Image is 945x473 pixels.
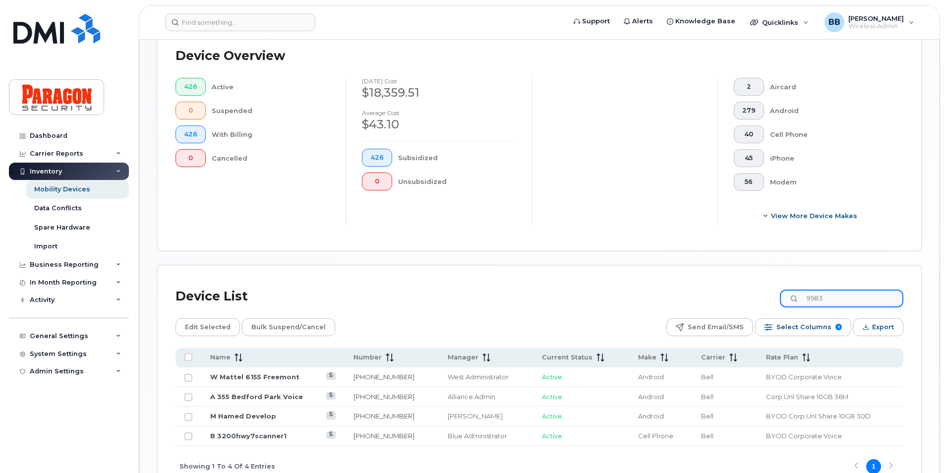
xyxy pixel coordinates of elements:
span: 9 [835,324,842,330]
div: Cell Phone [770,125,888,143]
div: West Administrator [448,372,524,382]
button: Edit Selected [176,318,240,336]
span: View More Device Makes [771,211,857,221]
div: Device List [176,284,248,309]
span: 426 [184,83,197,91]
span: Knowledge Base [675,16,735,26]
span: Support [582,16,610,26]
button: Bulk Suspend/Cancel [242,318,335,336]
span: Active [542,432,562,440]
span: Manager [448,353,478,362]
span: Edit Selected [185,320,231,335]
span: Bell [701,412,713,420]
span: 0 [184,107,197,115]
button: 0 [176,102,206,119]
button: 2 [734,78,764,96]
a: W Mattel 6155 Freemont [210,373,299,381]
span: 0 [184,154,197,162]
span: Make [638,353,656,362]
span: BYOD Corporate Voice [766,373,842,381]
button: 426 [176,125,206,143]
input: Search Device List ... [780,290,903,307]
a: Support [567,11,617,31]
a: View Last Bill [326,431,336,439]
h4: Average cost [362,110,516,116]
a: B 3200hwy7scanner1 [210,432,287,440]
div: iPhone [770,149,888,167]
div: [PERSON_NAME] [448,412,524,421]
div: Blue Administrator [448,431,524,441]
span: Wireless Admin [848,22,904,30]
span: BYOD Corporate Voice [766,432,842,440]
a: [PHONE_NUMBER] [354,412,414,420]
div: $18,359.51 [362,84,516,101]
button: View More Device Makes [734,207,887,225]
span: Bell [701,432,713,440]
button: 56 [734,173,764,191]
span: Android [638,393,664,401]
span: 40 [742,130,756,138]
a: A 355 Bedford Park Voice [210,393,303,401]
span: Android [638,373,664,381]
span: 426 [370,154,384,162]
span: Quicklinks [762,18,798,26]
span: Active [542,373,562,381]
span: 0 [370,177,384,185]
span: Alerts [632,16,653,26]
span: Export [872,320,894,335]
input: Find something... [165,13,315,31]
a: M Hamed Develop [210,412,276,420]
span: Active [542,393,562,401]
span: Bulk Suspend/Cancel [251,320,326,335]
span: 56 [742,178,756,186]
div: Suspended [212,102,330,119]
div: With Billing [212,125,330,143]
span: Android [638,412,664,420]
span: 2 [742,83,756,91]
span: Number [354,353,382,362]
span: Current Status [542,353,592,362]
a: Alerts [617,11,660,31]
a: Knowledge Base [660,11,742,31]
button: 426 [176,78,206,96]
div: Subsidized [398,149,516,167]
span: [PERSON_NAME] [848,14,904,22]
span: Select Columns [776,320,831,335]
span: Name [210,353,231,362]
span: Carrier [701,353,725,362]
span: Active [542,412,562,420]
h4: [DATE] cost [362,78,516,84]
span: Cell Phone [638,432,673,440]
span: Rate Plan [766,353,798,362]
button: 40 [734,125,764,143]
span: Bell [701,393,713,401]
span: 279 [742,107,756,115]
button: Select Columns 9 [755,318,851,336]
a: [PHONE_NUMBER] [354,432,414,440]
div: Aircard [770,78,888,96]
button: Send Email/SMS [666,318,753,336]
span: Send Email/SMS [688,320,744,335]
button: 0 [362,173,392,190]
div: Cancelled [212,149,330,167]
div: Quicklinks [743,12,816,32]
span: 426 [184,130,197,138]
span: Corp Unl Share 10GB 36M [766,393,848,401]
div: Barb Burling [818,12,921,32]
span: 45 [742,154,756,162]
div: Active [212,78,330,96]
button: 0 [176,149,206,167]
div: Modem [770,173,888,191]
a: [PHONE_NUMBER] [354,373,414,381]
button: 279 [734,102,764,119]
a: View Last Bill [326,412,336,419]
div: $43.10 [362,116,516,133]
div: Device Overview [176,43,285,69]
span: BYOD Corp Unl Share 10GB 30D [766,412,871,420]
span: BB [828,16,840,28]
div: Alliance Admin [448,392,524,402]
button: 45 [734,149,764,167]
div: Android [770,102,888,119]
div: Unsubsidized [398,173,516,190]
button: 426 [362,149,392,167]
